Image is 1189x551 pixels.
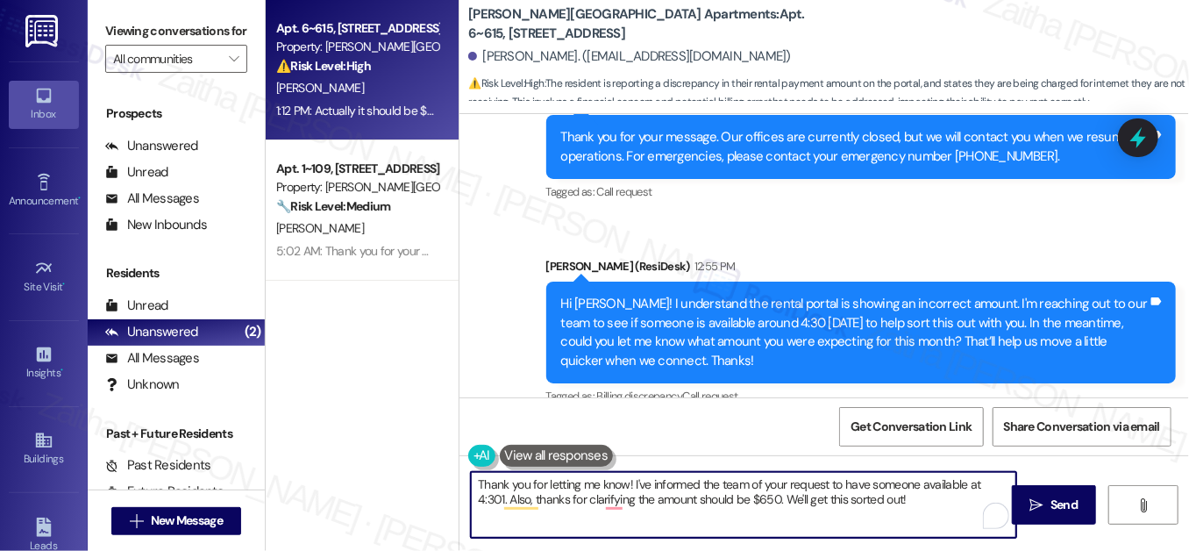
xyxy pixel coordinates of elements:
[561,295,1148,370] div: Hi [PERSON_NAME]! I understand the rental portal is showing an incorrect amount. I'm reaching out...
[561,128,1148,166] div: Thank you for your message. Our offices are currently closed, but we will contact you when we res...
[276,220,364,236] span: [PERSON_NAME]
[468,5,819,43] b: [PERSON_NAME][GEOGRAPHIC_DATA] Apartments: Apt. 6~615, [STREET_ADDRESS]
[471,472,1016,538] textarea: To enrich screen reader interactions, please activate Accessibility in Grammarly extension settings
[9,254,79,301] a: Site Visit •
[105,137,198,155] div: Unanswered
[276,58,371,74] strong: ⚠️ Risk Level: High
[9,426,79,473] a: Buildings
[546,179,1176,204] div: Tagged as:
[1136,498,1150,512] i: 
[851,418,972,436] span: Get Conversation Link
[25,15,61,47] img: ResiDesk Logo
[88,264,265,283] div: Residents
[596,389,682,404] span: Billing discrepancy ,
[105,18,247,45] label: Viewing conversations for
[105,323,198,341] div: Unanswered
[1012,485,1097,525] button: Send
[105,297,168,315] div: Unread
[276,198,390,214] strong: 🔧 Risk Level: Medium
[105,349,199,368] div: All Messages
[276,178,438,197] div: Property: [PERSON_NAME][GEOGRAPHIC_DATA] Apartments
[113,45,219,73] input: All communities
[130,514,143,528] i: 
[105,190,199,208] div: All Messages
[105,376,180,394] div: Unknown
[468,47,791,66] div: [PERSON_NAME]. ([EMAIL_ADDRESS][DOMAIN_NAME])
[993,407,1171,447] button: Share Conversation via email
[111,507,241,535] button: New Message
[596,184,651,199] span: Call request
[9,81,79,128] a: Inbox
[690,257,736,275] div: 12:55 PM
[468,76,544,90] strong: ⚠️ Risk Level: High
[105,456,211,475] div: Past Residents
[276,103,816,118] div: 1:12 PM: Actually it should be $650 because the extra $30 is for the Internet that I am not even ...
[468,75,1189,112] span: : The resident is reporting a discrepancy in their rental payment amount on the portal, and state...
[1004,418,1160,436] span: Share Conversation via email
[1030,498,1043,512] i: 
[151,512,223,530] span: New Message
[105,216,207,234] div: New Inbounds
[61,364,63,376] span: •
[682,389,737,404] span: Call request
[9,340,79,387] a: Insights •
[276,38,438,56] div: Property: [PERSON_NAME][GEOGRAPHIC_DATA] Apartments
[546,383,1176,409] div: Tagged as:
[88,425,265,443] div: Past + Future Residents
[1050,496,1078,514] span: Send
[63,278,66,290] span: •
[240,318,266,346] div: (2)
[105,163,168,182] div: Unread
[276,19,438,38] div: Apt. 6~615, [STREET_ADDRESS]
[276,160,438,178] div: Apt. 1~109, [STREET_ADDRESS]
[229,52,239,66] i: 
[105,483,224,501] div: Future Residents
[546,257,1176,282] div: [PERSON_NAME] (ResiDesk)
[78,192,81,204] span: •
[88,104,265,123] div: Prospects
[276,80,364,96] span: [PERSON_NAME]
[839,407,983,447] button: Get Conversation Link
